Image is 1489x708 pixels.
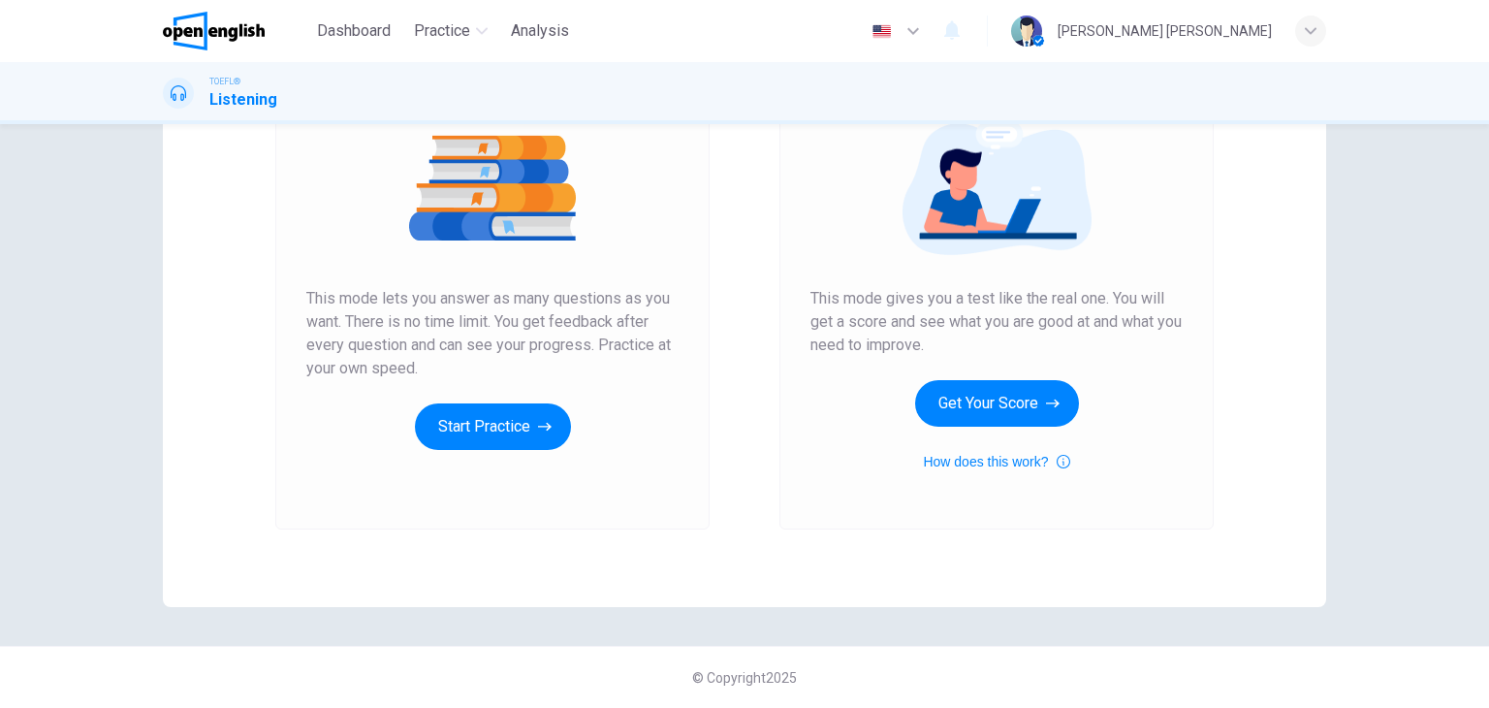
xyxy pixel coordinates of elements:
[163,12,265,50] img: OpenEnglish logo
[511,19,569,43] span: Analysis
[870,24,894,39] img: en
[209,75,240,88] span: TOEFL®
[415,403,571,450] button: Start Practice
[810,287,1183,357] span: This mode gives you a test like the real one. You will get a score and see what you are good at a...
[1058,19,1272,43] div: [PERSON_NAME] [PERSON_NAME]
[163,12,309,50] a: OpenEnglish logo
[309,14,398,48] button: Dashboard
[317,19,391,43] span: Dashboard
[1011,16,1042,47] img: Profile picture
[923,450,1069,473] button: How does this work?
[306,287,679,380] span: This mode lets you answer as many questions as you want. There is no time limit. You get feedback...
[692,670,797,686] span: © Copyright 2025
[406,14,495,48] button: Practice
[209,88,277,112] h1: Listening
[503,14,577,48] button: Analysis
[915,380,1079,427] button: Get Your Score
[414,19,470,43] span: Practice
